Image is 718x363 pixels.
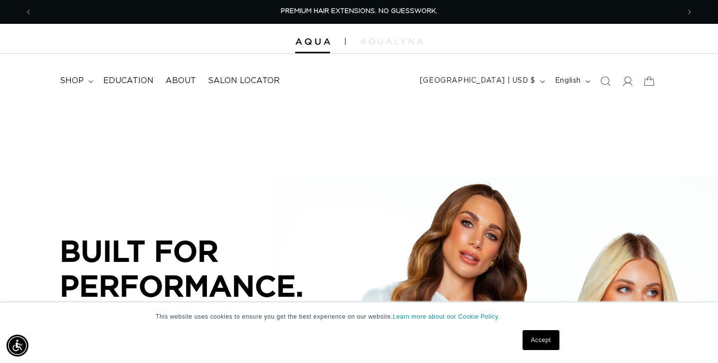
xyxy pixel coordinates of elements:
[420,76,536,86] span: [GEOGRAPHIC_DATA] | USD $
[202,70,286,92] a: Salon Locator
[393,313,500,320] a: Learn more about our Cookie Policy.
[281,8,437,14] span: PREMIUM HAIR EXTENSIONS. NO GUESSWORK.
[360,38,423,44] img: aqualyna.com
[54,70,97,92] summary: shop
[103,76,154,86] span: Education
[17,2,39,21] button: Previous announcement
[594,70,616,92] summary: Search
[6,335,28,357] div: Accessibility Menu
[60,76,84,86] span: shop
[414,72,549,91] button: [GEOGRAPHIC_DATA] | USD $
[166,76,196,86] span: About
[523,330,559,350] a: Accept
[549,72,594,91] button: English
[156,312,562,321] p: This website uses cookies to ensure you get the best experience on our website.
[555,76,581,86] span: English
[97,70,160,92] a: Education
[295,38,330,45] img: Aqua Hair Extensions
[160,70,202,92] a: About
[679,2,701,21] button: Next announcement
[208,76,280,86] span: Salon Locator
